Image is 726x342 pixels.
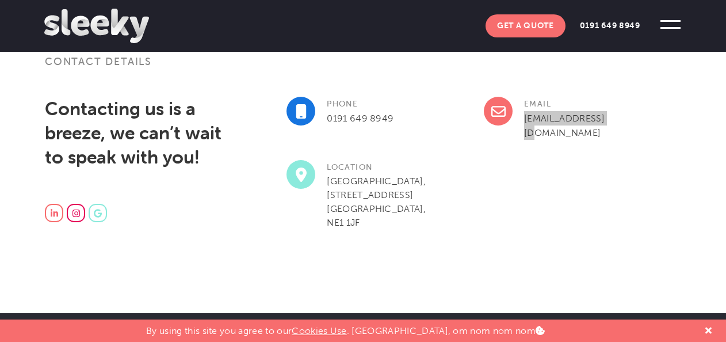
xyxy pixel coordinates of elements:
[286,174,464,230] p: [GEOGRAPHIC_DATA], [STREET_ADDRESS] [GEOGRAPHIC_DATA], NE1 1JF
[292,325,347,336] a: Cookies Use
[45,97,223,169] h2: Contacting us is a breeze, we can’t wait to speak with you!
[327,113,393,124] a: 0191 649 8949
[486,14,565,37] a: Get A Quote
[484,97,662,111] h3: Email
[491,104,506,119] img: envelope-regular.svg
[296,104,307,119] img: mobile-solid.svg
[146,320,545,336] p: By using this site you agree to our . [GEOGRAPHIC_DATA], om nom nom nom
[296,168,307,182] img: location-dot-solid.svg
[286,160,464,174] h3: Location
[568,14,652,37] a: 0191 649 8949
[286,97,464,111] h3: Phone
[45,55,681,82] h3: Contact details
[524,113,605,138] a: [EMAIL_ADDRESS][DOMAIN_NAME]
[44,9,149,43] img: Sleeky Web Design Newcastle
